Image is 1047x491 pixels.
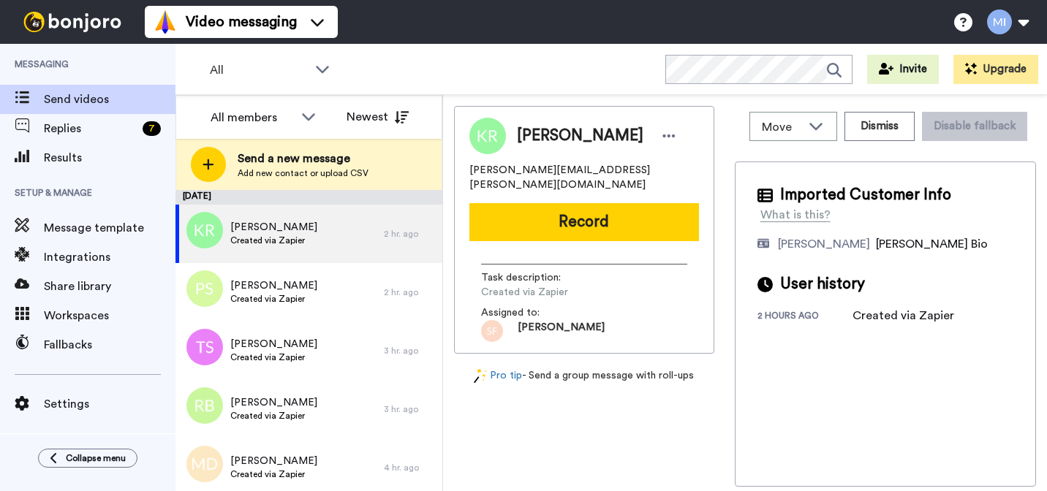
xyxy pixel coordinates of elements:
span: Move [762,118,801,136]
span: Created via Zapier [230,235,317,246]
img: md.png [186,446,223,482]
img: rb.png [186,387,223,424]
span: [PERSON_NAME] Bio [876,238,988,250]
div: 7 [143,121,161,136]
div: 2 hr. ago [384,228,435,240]
span: Created via Zapier [230,468,317,480]
div: Created via Zapier [853,307,954,324]
span: [PERSON_NAME] [230,454,317,468]
span: Message template [44,219,175,237]
button: Newest [336,102,420,132]
button: Collapse menu [38,449,137,468]
img: bj-logo-header-white.svg [18,12,127,32]
button: Record [469,203,699,241]
button: Dismiss [844,112,915,141]
span: Collapse menu [66,452,126,464]
span: [PERSON_NAME] [230,337,317,351]
span: [PERSON_NAME] [230,220,317,235]
span: User history [780,273,865,295]
span: Created via Zapier [230,293,317,305]
div: 3 hr. ago [384,403,435,415]
div: - Send a group message with roll-ups [454,368,714,384]
button: Invite [867,55,939,84]
div: [PERSON_NAME] [778,235,870,253]
span: Video messaging [186,12,297,32]
div: 2 hr. ago [384,286,435,298]
button: Disable fallback [922,112,1027,141]
span: Add new contact or upload CSV [238,167,368,179]
span: Results [44,149,175,167]
img: ps.png [186,270,223,307]
span: [PERSON_NAME] [518,320,605,342]
img: vm-color.svg [154,10,177,34]
span: [PERSON_NAME] [230,395,317,410]
img: ts.png [186,329,223,365]
span: [PERSON_NAME] [517,125,643,147]
span: Send videos [44,91,175,108]
span: Imported Customer Info [780,184,951,206]
div: 3 hr. ago [384,345,435,357]
span: [PERSON_NAME][EMAIL_ADDRESS][PERSON_NAME][DOMAIN_NAME] [469,163,699,192]
button: Upgrade [953,55,1038,84]
span: Workspaces [44,307,175,324]
img: Image of Kimberlee Reid [469,118,506,154]
span: Created via Zapier [230,410,317,422]
div: All members [211,109,294,126]
span: [PERSON_NAME] [230,278,317,293]
span: Fallbacks [44,336,175,354]
span: Share library [44,278,175,295]
a: Pro tip [474,368,522,384]
span: Replies [44,120,137,137]
div: 2 hours ago [757,310,853,324]
span: Created via Zapier [230,351,317,363]
span: Created via Zapier [481,285,620,300]
span: Send a new message [238,150,368,167]
span: Task description : [481,270,583,285]
img: kr.png [186,212,223,248]
img: sf.png [481,320,503,342]
span: All [210,61,308,79]
img: magic-wand.svg [474,368,487,384]
div: 4 hr. ago [384,462,435,473]
span: Integrations [44,248,175,266]
span: Assigned to: [481,305,583,320]
div: [DATE] [175,190,442,205]
span: Settings [44,395,175,413]
div: What is this? [760,206,831,224]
